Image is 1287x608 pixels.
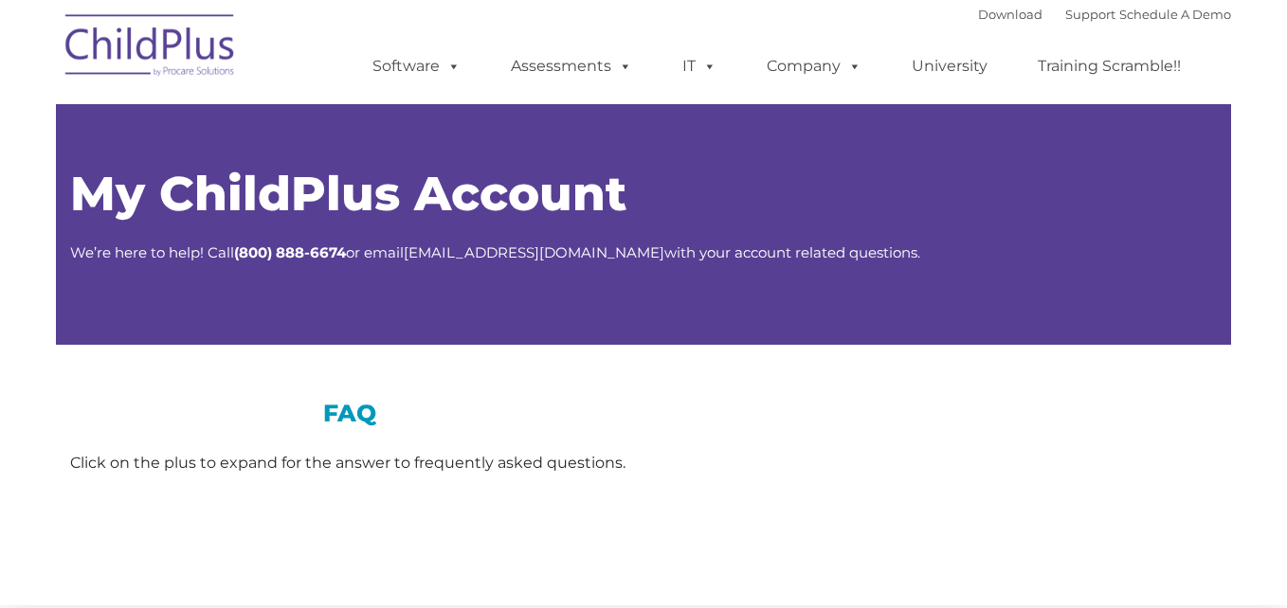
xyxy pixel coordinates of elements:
[748,47,880,85] a: Company
[404,243,664,261] a: [EMAIL_ADDRESS][DOMAIN_NAME]
[70,165,626,223] span: My ChildPlus Account
[239,243,346,261] strong: 800) 888-6674
[70,449,629,477] div: Click on the plus to expand for the answer to frequently asked questions.
[978,7,1231,22] font: |
[978,7,1042,22] a: Download
[492,47,651,85] a: Assessments
[663,47,735,85] a: IT
[234,243,239,261] strong: (
[353,47,480,85] a: Software
[1119,7,1231,22] a: Schedule A Demo
[70,402,629,425] h3: FAQ
[70,243,920,261] span: We’re here to help! Call or email with your account related questions.
[893,47,1006,85] a: University
[1019,47,1200,85] a: Training Scramble!!
[56,1,245,96] img: ChildPlus by Procare Solutions
[1065,7,1115,22] a: Support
